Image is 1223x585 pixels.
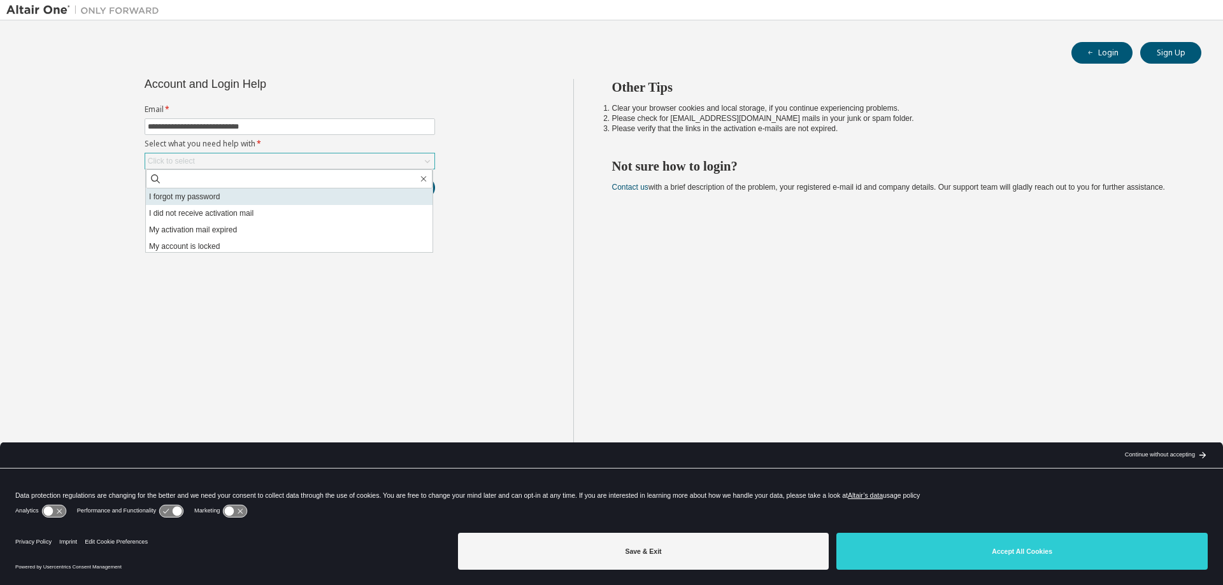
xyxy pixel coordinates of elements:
[612,79,1179,95] h2: Other Tips
[612,183,648,192] a: Contact us
[1140,42,1201,64] button: Sign Up
[6,4,166,17] img: Altair One
[612,183,1165,192] span: with a brief description of the problem, your registered e-mail id and company details. Our suppo...
[612,123,1179,134] li: Please verify that the links in the activation e-mails are not expired.
[145,153,434,169] div: Click to select
[148,156,195,166] div: Click to select
[145,139,435,149] label: Select what you need help with
[612,103,1179,113] li: Clear your browser cookies and local storage, if you continue experiencing problems.
[146,188,433,205] li: I forgot my password
[612,158,1179,174] h2: Not sure how to login?
[145,79,377,89] div: Account and Login Help
[1071,42,1133,64] button: Login
[612,113,1179,123] li: Please check for [EMAIL_ADDRESS][DOMAIN_NAME] mails in your junk or spam folder.
[145,104,435,115] label: Email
